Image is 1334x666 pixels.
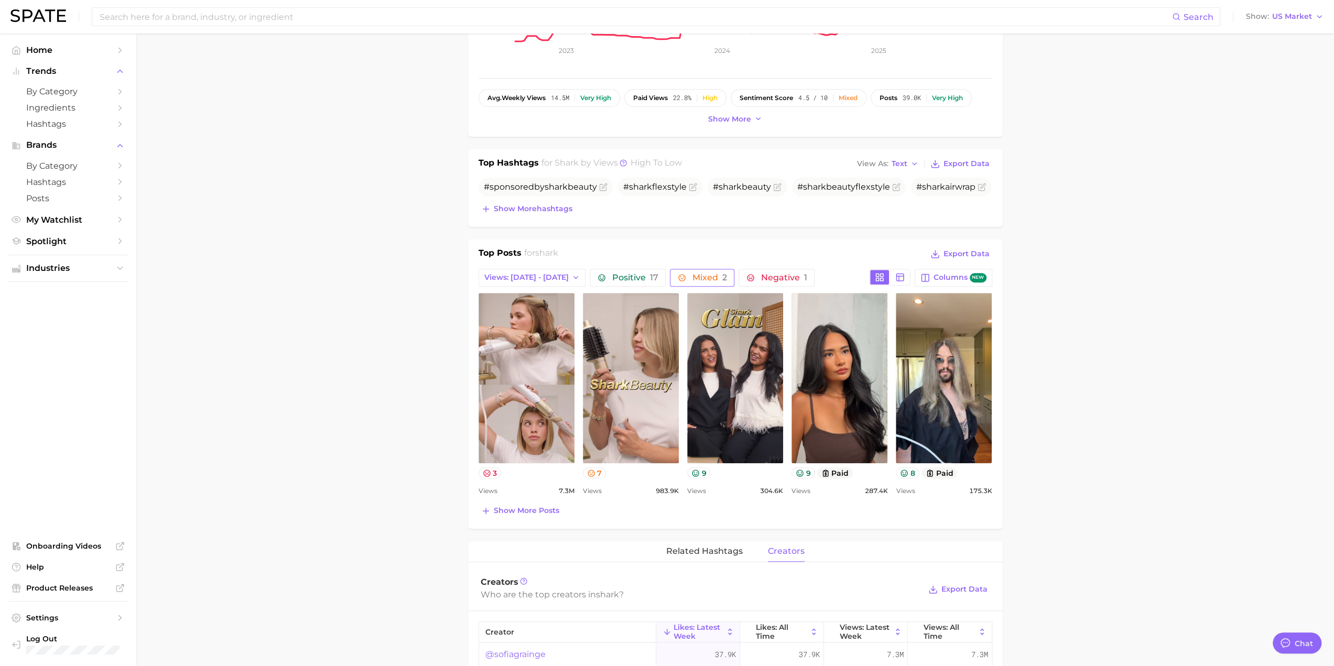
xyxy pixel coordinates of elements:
[928,157,992,171] button: Export Data
[26,67,110,76] span: Trends
[26,103,110,113] span: Ingredients
[922,182,945,192] span: shark
[674,623,723,640] span: Likes: Latest Week
[633,94,668,102] span: paid views
[481,587,921,602] div: Who are the top creators in ?
[760,485,783,497] span: 304.6k
[797,182,890,192] span: # beautyflexstyle
[713,182,771,192] span: # beauty
[692,274,726,282] span: Mixed
[26,236,110,246] span: Spotlight
[824,622,908,642] button: Views: Latest Week
[524,247,558,263] h2: for
[8,559,128,575] a: Help
[971,648,988,661] span: 7.3m
[8,83,128,100] a: by Category
[484,273,569,282] span: Views: [DATE] - [DATE]
[768,547,805,556] span: creators
[558,47,573,54] tspan: 2023
[803,182,826,192] span: shark
[708,115,751,124] span: Show more
[687,467,711,478] button: 9
[8,63,128,79] button: Trends
[719,182,742,192] span: shark
[943,249,990,258] span: Export Data
[773,183,782,191] button: Flag as miscategorized or irrelevant
[26,264,110,273] span: Industries
[871,47,886,54] tspan: 2025
[791,467,815,478] button: 9
[583,485,602,497] span: Views
[892,183,901,191] button: Flag as miscategorized or irrelevant
[8,174,128,190] a: Hashtags
[596,589,619,599] span: shark
[761,274,807,282] span: Negative
[926,582,990,597] button: Export Data
[485,648,546,661] a: @sofiagrainge
[494,506,559,515] span: Show more posts
[969,485,992,497] span: 175.3k
[8,100,128,116] a: Ingredients
[26,613,110,623] span: Settings
[857,161,888,167] span: View As
[924,623,976,640] span: Views: All Time
[656,485,679,497] span: 983.9k
[1272,14,1312,19] span: US Market
[481,577,518,587] span: Creators
[892,161,907,167] span: Text
[804,272,807,282] span: 1
[479,485,497,497] span: Views
[896,467,919,478] button: 8
[740,94,793,102] span: sentiment score
[689,183,697,191] button: Flag as miscategorized or irrelevant
[916,182,975,192] span: # airwrap
[8,137,128,153] button: Brands
[26,541,110,551] span: Onboarding Videos
[943,159,990,168] span: Export Data
[8,158,128,174] a: by Category
[487,94,502,102] abbr: average
[555,158,579,168] span: shark
[26,161,110,171] span: by Category
[580,94,611,102] div: Very high
[798,94,828,102] span: 4.5 / 10
[26,583,110,593] span: Product Releases
[26,177,110,187] span: Hashtags
[8,233,128,249] a: Spotlight
[479,89,620,107] button: avg.weekly views14.5mVery high
[631,158,682,168] span: high to low
[485,628,514,636] span: creator
[731,89,866,107] button: sentiment score4.5 / 10Mixed
[714,47,730,54] tspan: 2024
[479,269,586,287] button: Views: [DATE] - [DATE]
[941,585,988,594] span: Export Data
[715,648,736,661] span: 37.9k
[559,485,574,497] span: 7.3m
[908,622,992,642] button: Views: All Time
[479,504,562,518] button: Show more posts
[921,467,958,478] button: paid
[624,89,726,107] button: paid views22.8%High
[629,182,652,192] span: shark
[871,89,972,107] button: posts39.0kVery high
[8,42,128,58] a: Home
[673,94,691,102] span: 22.8%
[10,9,66,22] img: SPATE
[1243,10,1326,24] button: ShowUS Market
[8,260,128,276] button: Industries
[839,94,858,102] div: Mixed
[26,634,120,643] span: Log Out
[840,623,892,640] span: Views: Latest Week
[702,94,718,102] div: High
[26,119,110,129] span: Hashtags
[1246,14,1269,19] span: Show
[487,94,546,102] span: weekly views
[8,631,128,658] a: Log out. Currently logged in with e-mail pryan@sharkninja.com.
[706,112,765,126] button: Show more
[915,269,992,287] button: Columnsnew
[791,485,810,497] span: Views
[26,193,110,203] span: Posts
[740,622,824,642] button: Likes: All Time
[903,94,921,102] span: 39.0k
[933,273,986,283] span: Columns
